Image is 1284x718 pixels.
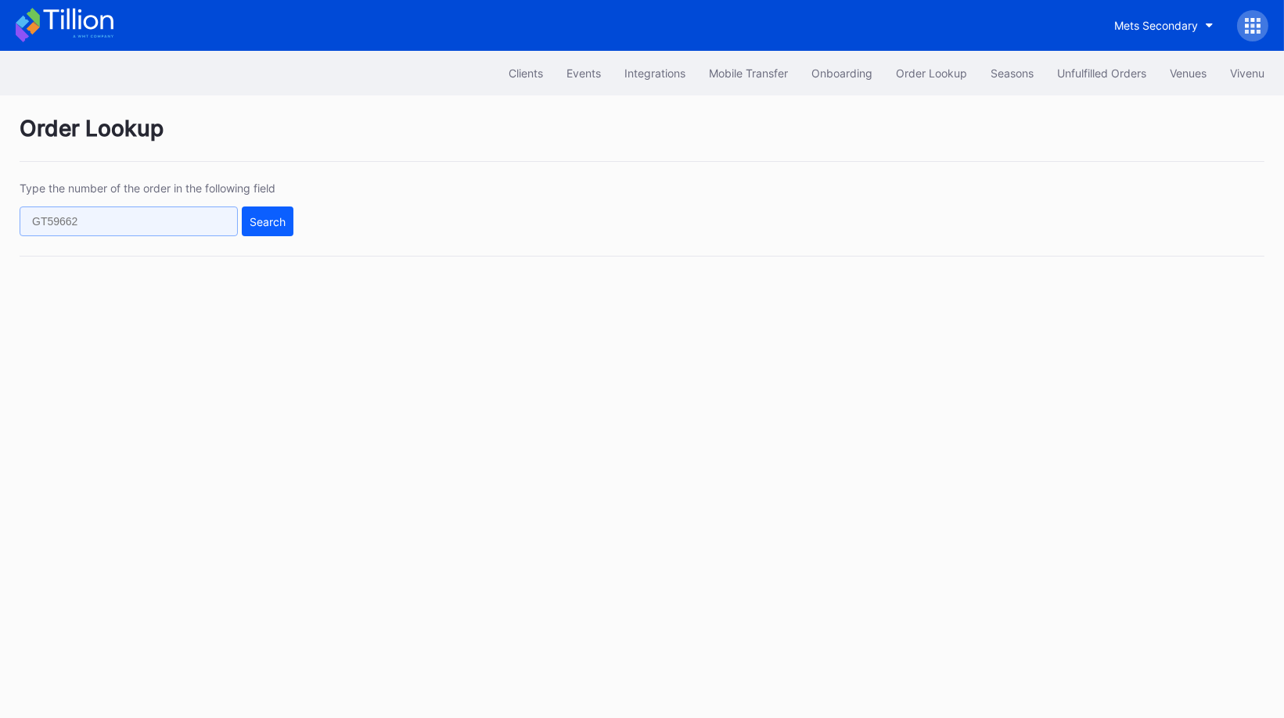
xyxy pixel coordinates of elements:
[884,59,979,88] button: Order Lookup
[250,215,286,228] div: Search
[624,66,685,80] div: Integrations
[811,66,872,80] div: Onboarding
[1230,66,1264,80] div: Vivenu
[1158,59,1218,88] button: Venues
[20,115,1264,162] div: Order Lookup
[1102,11,1225,40] button: Mets Secondary
[509,66,543,80] div: Clients
[800,59,884,88] button: Onboarding
[497,59,555,88] button: Clients
[555,59,613,88] button: Events
[20,206,238,236] input: GT59662
[20,181,293,195] div: Type the number of the order in the following field
[979,59,1045,88] button: Seasons
[991,66,1034,80] div: Seasons
[697,59,800,88] button: Mobile Transfer
[1045,59,1158,88] button: Unfulfilled Orders
[709,66,788,80] div: Mobile Transfer
[1114,19,1198,32] div: Mets Secondary
[1057,66,1146,80] div: Unfulfilled Orders
[613,59,697,88] button: Integrations
[566,66,601,80] div: Events
[896,66,967,80] div: Order Lookup
[1218,59,1276,88] button: Vivenu
[1170,66,1207,80] div: Venues
[242,206,293,236] button: Search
